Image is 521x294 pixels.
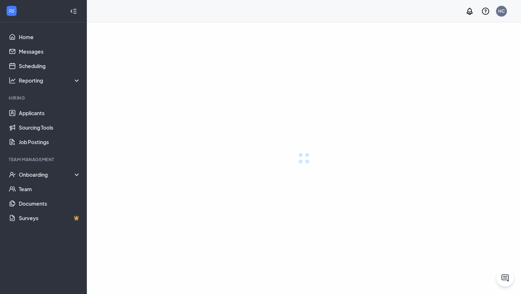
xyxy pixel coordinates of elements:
a: Scheduling [19,59,81,73]
svg: Collapse [70,8,77,15]
div: Hiring [9,95,79,101]
a: Home [19,30,81,44]
div: Team Management [9,156,79,163]
a: Sourcing Tools [19,120,81,135]
a: Job Postings [19,135,81,149]
svg: QuestionInfo [481,7,490,16]
a: Applicants [19,106,81,120]
svg: ChatActive [501,274,509,282]
div: Onboarding [19,171,81,178]
button: ChatActive [496,269,514,287]
svg: Notifications [465,7,474,16]
a: Documents [19,196,81,211]
svg: UserCheck [9,171,16,178]
a: Messages [19,44,81,59]
a: SurveysCrown [19,211,81,225]
a: Team [19,182,81,196]
svg: Analysis [9,77,16,84]
svg: WorkstreamLogo [8,7,15,14]
div: HC [498,8,505,14]
div: Reporting [19,77,81,84]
